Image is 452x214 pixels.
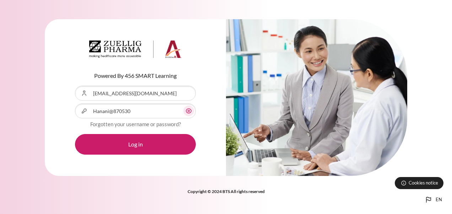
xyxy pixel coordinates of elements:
[75,103,196,118] input: Password
[75,134,196,155] button: Log in
[436,196,442,203] span: en
[409,180,438,186] span: Cookies notice
[421,193,445,207] button: Languages
[75,86,196,101] input: Username or Email Address
[395,177,443,189] button: Cookies notice
[90,121,181,127] a: Forgotten your username or password?
[89,41,182,61] a: Architeck
[75,71,196,80] p: Powered By 456 SMART Learning
[89,41,182,58] img: Architeck
[188,189,265,194] strong: Copyright © 2024 BTS All rights reserved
